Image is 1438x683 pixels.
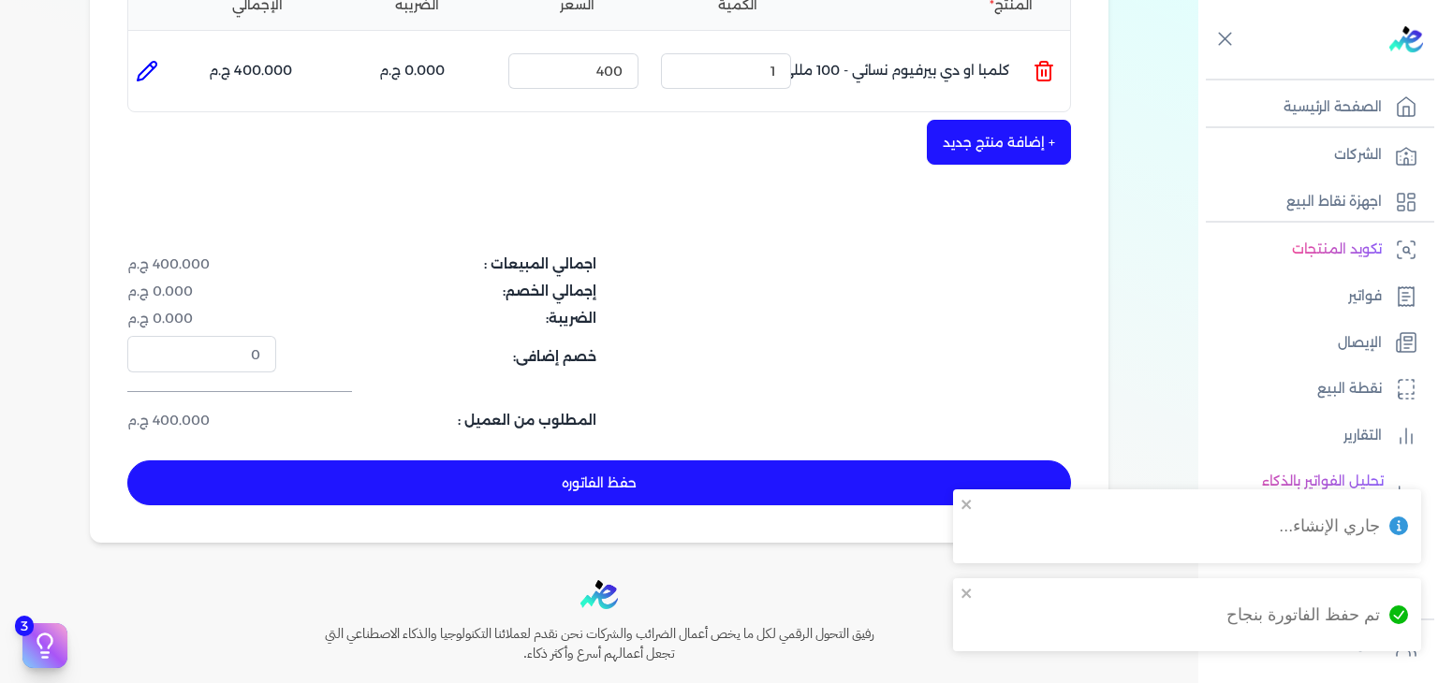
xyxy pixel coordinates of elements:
dt: إجمالي الخصم: [287,282,596,301]
p: فواتير [1348,284,1382,309]
h6: رفيق التحول الرقمي لكل ما يخص أعمال الضرائب والشركات نحن نقدم لعملائنا التكنولوجيا والذكاء الاصطن... [285,624,914,664]
p: الشركات [1334,143,1382,167]
dd: 400.000 ج.م [127,254,276,274]
p: تكويد المنتجات [1292,238,1382,262]
button: close [961,586,974,601]
p: الصفحة الرئيسية [1284,95,1382,120]
button: + إضافة منتج جديد [927,120,1071,165]
p: نقطة البيع [1317,377,1382,401]
dt: الضريبة: [287,309,596,328]
p: الإيصال [1338,331,1382,356]
a: الإيصال [1198,324,1427,363]
div: جاري الإنشاء... [1279,514,1380,538]
a: تكويد المنتجات [1198,230,1427,269]
p: 400.000 ج.م [209,59,292,83]
img: logo [580,580,618,609]
button: حفظ الفاتوره [127,460,1071,505]
p: كلمبا او دي بيرفيوم نسائي - 100 مللي [782,46,1010,96]
a: التقارير [1198,416,1427,456]
dt: المطلوب من العميل : [287,411,596,430]
button: 3 [22,623,67,668]
p: التقارير [1343,424,1382,448]
a: اجهزة نقاط البيع [1198,182,1427,222]
div: تم حفظ الفاتورة بنجاح [1226,603,1380,627]
p: تحليل الفواتير بالذكاء الاصطناعي [1208,470,1384,517]
dt: خصم إضافى: [287,336,596,371]
button: close [961,497,974,512]
a: الشركات [1198,136,1427,175]
p: 0.000 ج.م [379,59,445,83]
img: logo [1389,26,1423,52]
a: تحليل الفواتير بالذكاء الاصطناعي [1198,462,1427,525]
a: الصفحة الرئيسية [1198,88,1427,127]
span: 3 [15,616,34,636]
p: اجهزة نقاط البيع [1286,190,1382,214]
dd: 400.000 ج.م [127,411,276,430]
a: فواتير [1198,277,1427,316]
a: نقطة البيع [1198,370,1427,409]
dd: 0.000 ج.م [127,282,276,301]
dt: اجمالي المبيعات : [287,254,596,274]
dd: 0.000 ج.م [127,309,276,328]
